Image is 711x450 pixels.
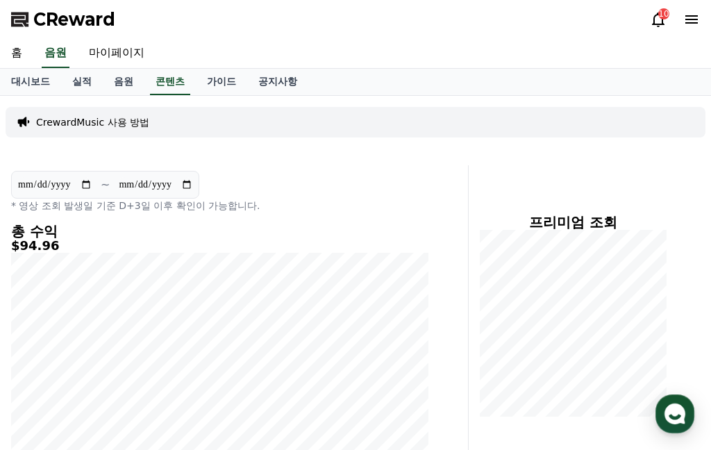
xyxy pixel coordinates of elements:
[78,39,156,68] a: 마이페이지
[101,176,110,193] p: ~
[42,39,69,68] a: 음원
[11,224,429,239] h4: 총 수익
[480,215,667,230] h4: 프리미엄 조회
[196,69,247,95] a: 가이드
[36,115,149,129] a: CrewardMusic 사용 방법
[103,69,144,95] a: 음원
[11,8,115,31] a: CReward
[650,11,667,28] a: 10
[33,8,115,31] span: CReward
[658,8,669,19] div: 10
[150,69,190,95] a: 콘텐츠
[61,69,103,95] a: 실적
[247,69,308,95] a: 공지사항
[11,199,429,212] p: * 영상 조회 발생일 기준 D+3일 이후 확인이 가능합니다.
[11,239,429,253] h5: $94.96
